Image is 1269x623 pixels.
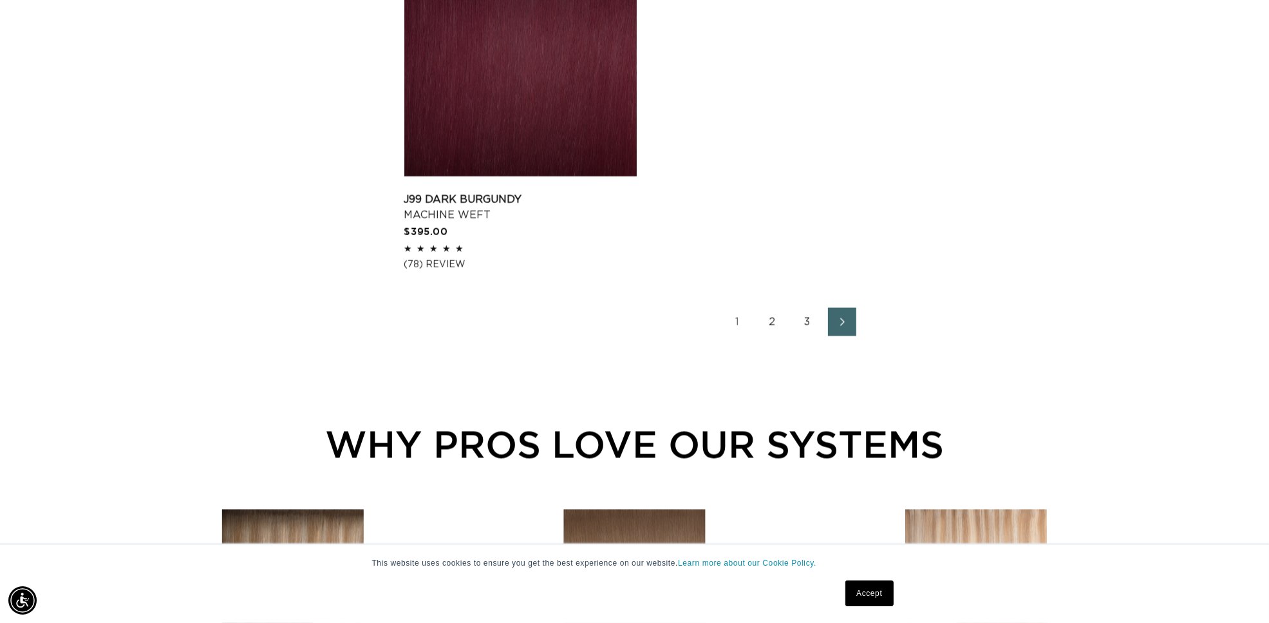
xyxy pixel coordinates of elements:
[678,559,816,568] a: Learn more about our Cookie Policy.
[1205,561,1269,623] iframe: Chat Widget
[404,192,637,223] a: J99 Dark Burgundy Machine Weft
[845,580,893,606] a: Accept
[724,308,752,336] a: Page 1
[828,308,856,336] a: Next page
[793,308,822,336] a: Page 3
[94,416,1176,472] div: WHY PROS LOVE OUR SYSTEMS
[372,557,898,569] p: This website uses cookies to ensure you get the best experience on our website.
[758,308,787,336] a: Page 2
[404,308,1176,336] nav: Pagination
[8,586,37,615] div: Accessibility Menu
